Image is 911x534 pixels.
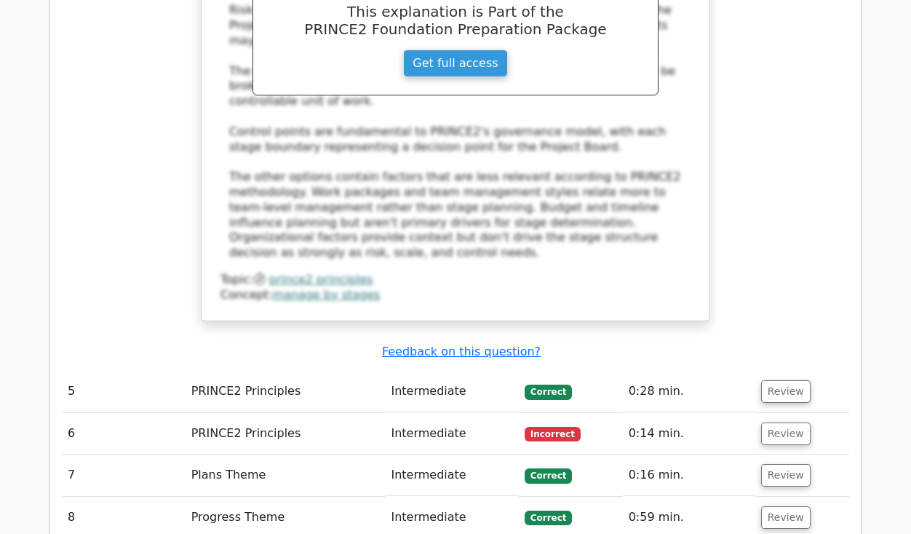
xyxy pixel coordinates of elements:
[761,423,811,445] button: Review
[385,371,518,412] td: Intermediate
[623,371,755,412] td: 0:28 min.
[761,506,811,529] button: Review
[761,464,811,487] button: Review
[382,345,541,358] a: Feedback on this question?
[62,371,186,412] td: 5
[220,272,691,288] div: Topic:
[62,413,186,455] td: 6
[273,288,381,302] a: manage by stages
[385,455,518,496] td: Intermediate
[525,427,581,441] span: Incorrect
[403,50,507,77] a: Get full access
[525,385,572,399] span: Correct
[62,455,186,496] td: 7
[269,272,373,286] a: prince2 principles
[220,288,691,303] div: Concept:
[525,468,572,483] span: Correct
[761,380,811,403] button: Review
[186,371,386,412] td: PRINCE2 Principles
[186,455,386,496] td: Plans Theme
[186,413,386,455] td: PRINCE2 Principles
[623,413,755,455] td: 0:14 min.
[623,455,755,496] td: 0:16 min.
[525,511,572,525] span: Correct
[385,413,518,455] td: Intermediate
